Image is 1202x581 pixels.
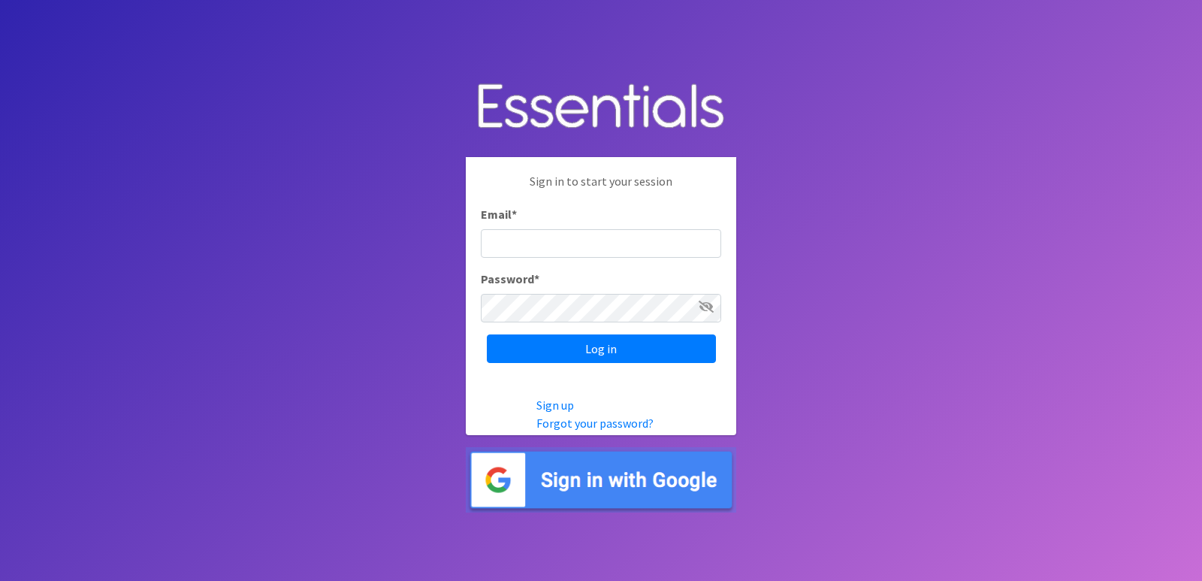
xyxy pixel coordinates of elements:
[466,68,736,146] img: Human Essentials
[481,270,539,288] label: Password
[481,205,517,223] label: Email
[466,447,736,513] img: Sign in with Google
[536,416,654,431] a: Forgot your password?
[534,271,539,286] abbr: required
[512,207,517,222] abbr: required
[536,398,574,413] a: Sign up
[487,334,716,363] input: Log in
[481,172,721,205] p: Sign in to start your session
